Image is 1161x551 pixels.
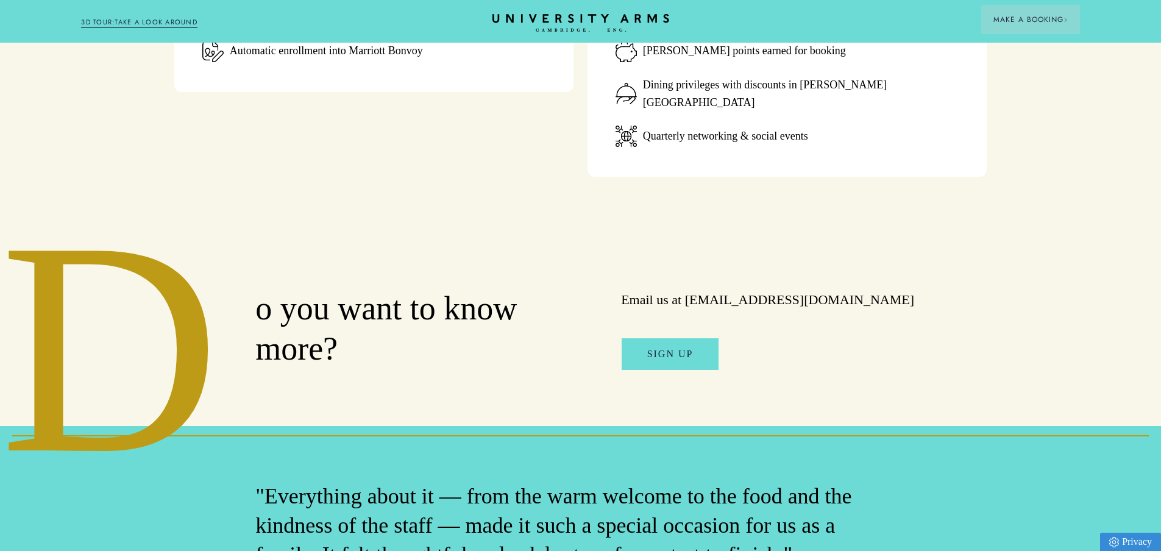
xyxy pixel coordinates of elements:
span: Make a Booking [993,14,1068,25]
a: Home [492,14,669,33]
p: Dining privileges with discounts in [PERSON_NAME][GEOGRAPHIC_DATA] [643,76,959,112]
a: 3D TOUR:TAKE A LOOK AROUND [81,17,197,28]
h2: o you want to know more? [255,289,540,369]
p: Automatic enrollment into Marriott Bonvoy [230,42,423,60]
img: Arrow icon [1063,18,1068,22]
p: Quarterly networking & social events [643,127,808,145]
img: image-9a17ea7177b717904f5412ab16242843e2f7bfd2-512x512-png [616,41,637,62]
img: Privacy [1109,537,1119,547]
img: image-a9eba250d31bf6262849d1869c329bda3e3a3d6b-512x512-png [202,41,224,62]
a: Privacy [1100,533,1161,551]
img: image-5c5d508e0bb922c5a2bae286846aa5d4f629343d-512x512-png [616,126,637,147]
img: image-a5d9d953367b1c8827d53edb00c808a6426a775b-512x512-png [616,83,637,104]
button: Make a BookingArrow icon [981,5,1080,34]
p: Email us at [EMAIL_ADDRESS][DOMAIN_NAME] [621,289,987,310]
p: [PERSON_NAME] points earned for booking [643,42,846,60]
a: SIGN UP [622,338,719,370]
